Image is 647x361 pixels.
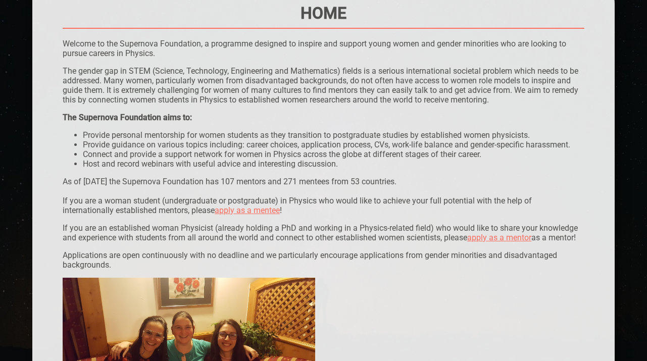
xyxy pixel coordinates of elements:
p: Applications are open continuously with no deadline and we particularly encourage applications fr... [63,250,584,270]
li: Host and record webinars with useful advice and interesting discussion. [83,159,584,169]
p: If you are an established woman Physicist (already holding a PhD and working in a Physics-related... [63,223,584,242]
a: apply as a mentee [215,205,280,215]
li: Provide personal mentorship for women students as they transition to postgraduate studies by esta... [83,130,584,140]
li: Connect and provide a support network for women in Physics across the globe at different stages o... [83,149,584,159]
li: Provide guidance on various topics including: career choices, application process, CVs, work-life... [83,140,584,149]
p: Welcome to the Supernova Foundation, a programme designed to inspire and support young women and ... [63,39,584,58]
p: As of [DATE] the Supernova Foundation has 107 mentors and 271 mentees from 53 countries. If you a... [63,177,584,215]
p: The gender gap in STEM (Science, Technology, Engineering and Mathematics) fields is a serious int... [63,66,584,105]
div: The Supernova Foundation aims to: [63,113,584,122]
h1: Home [63,4,584,23]
a: apply as a mentor [467,233,531,242]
